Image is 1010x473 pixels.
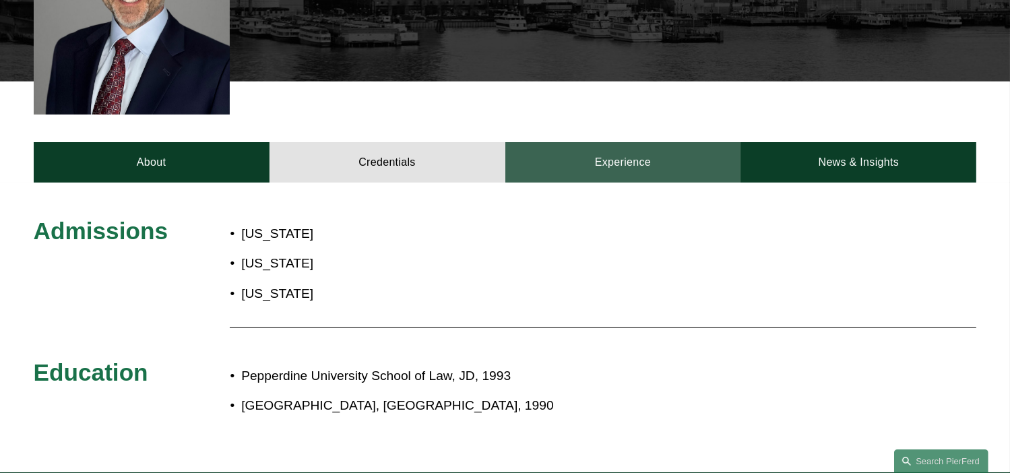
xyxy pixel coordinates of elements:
[34,218,168,244] span: Admissions
[241,252,583,276] p: [US_STATE]
[241,394,858,418] p: [GEOGRAPHIC_DATA], [GEOGRAPHIC_DATA], 1990
[740,142,976,183] a: News & Insights
[894,449,988,473] a: Search this site
[34,359,148,385] span: Education
[241,282,583,306] p: [US_STATE]
[270,142,505,183] a: Credentials
[241,365,858,388] p: Pepperdine University School of Law, JD, 1993
[34,142,270,183] a: About
[241,222,583,246] p: [US_STATE]
[505,142,741,183] a: Experience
